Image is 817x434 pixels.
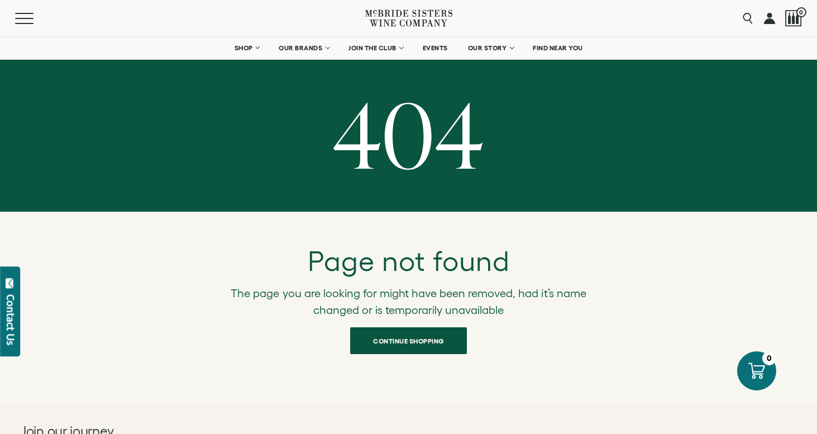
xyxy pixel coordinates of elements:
a: Continue shopping [350,327,467,354]
a: JOIN THE CLUB [341,37,410,59]
a: OUR BRANDS [271,37,336,59]
h2: Page not found [216,245,601,276]
span: 0 [796,7,806,17]
span: OUR STORY [468,44,507,52]
a: OUR STORY [461,37,520,59]
span: JOIN THE CLUB [348,44,396,52]
span: Continue shopping [353,330,464,352]
button: Mobile Menu Trigger [15,13,55,24]
div: 0 [762,351,776,365]
div: Contact Us [5,294,16,345]
a: FIND NEAR YOU [525,37,590,59]
a: SHOP [227,37,266,59]
h1: 404 [8,89,809,178]
p: The page you are looking for might have been removed, had it’s name changed or is temporarily una... [216,285,601,318]
a: EVENTS [415,37,455,59]
span: OUR BRANDS [279,44,322,52]
span: EVENTS [423,44,448,52]
span: FIND NEAR YOU [533,44,583,52]
span: SHOP [234,44,253,52]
